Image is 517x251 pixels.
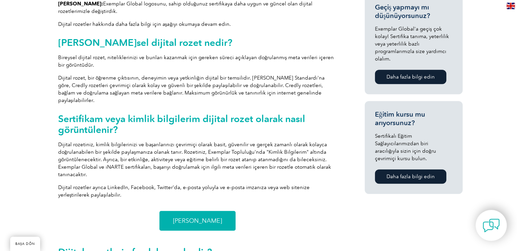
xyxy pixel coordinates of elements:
font: Daha fazla bilgi edin [386,74,435,80]
font: Dijital rozet, bir öğrenme çıktısının, deneyimin veya yetkinliğin dijital bir temsilidir. [PERSON... [58,75,325,103]
font: Sertifikalı Eğitim Sağlayıcılarımızdan biri aracılığıyla sizin için doğru çevrimiçi kursu bulun. [375,133,436,162]
img: contact-chat.png [483,217,500,234]
font: Exemplar Global logosunu, sahip olduğunuz sertifikaya daha uygun ve güncel olan dijital rozetleri... [58,1,313,14]
font: [PERSON_NAME]sel dijital rozet nedir? [58,37,232,48]
font: Dijital rozetiniz, kimlik bilgilerinizi ve başarılarınızı çevrimiçi olarak basit, güvenilir ve ge... [58,141,331,178]
font: Sertifikam veya kimlik bilgilerim dijital rozet olarak nasıl görüntülenir? [58,113,305,135]
font: Geçiş yapmayı mı düşünüyorsunuz? [375,3,430,20]
font: [PERSON_NAME] [173,217,222,224]
a: Daha fazla bilgi edin [375,70,446,84]
font: Bireysel dijital rozet, niteliklerinizi ve bunları kazanmak için gereken süreci açıklayan doğrula... [58,54,334,68]
a: [PERSON_NAME] [159,211,236,231]
img: en [506,3,515,9]
a: BAŞA DÖN [10,237,40,251]
font: Dijital rozetler ayrıca LinkedIn, Facebook, Twitter'da, e-posta yoluyla ve e-posta imzanıza veya ... [58,184,310,198]
font: Exemplar Global'a geçiş çok kolay! Sertifika tanıma, yeterlilik veya yeterlilik bazlı programları... [375,26,449,62]
font: Dijital rozetler hakkında daha fazla bilgi için aşağıyı okumaya devam edin. [58,21,231,27]
font: Eğitim kursu mu arıyorsunuz? [375,110,425,127]
a: Daha fazla bilgi edin [375,169,446,184]
font: BAŞA DÖN [15,242,35,246]
font: Daha fazla bilgi edin [386,173,435,180]
font: [PERSON_NAME]: [58,1,103,7]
